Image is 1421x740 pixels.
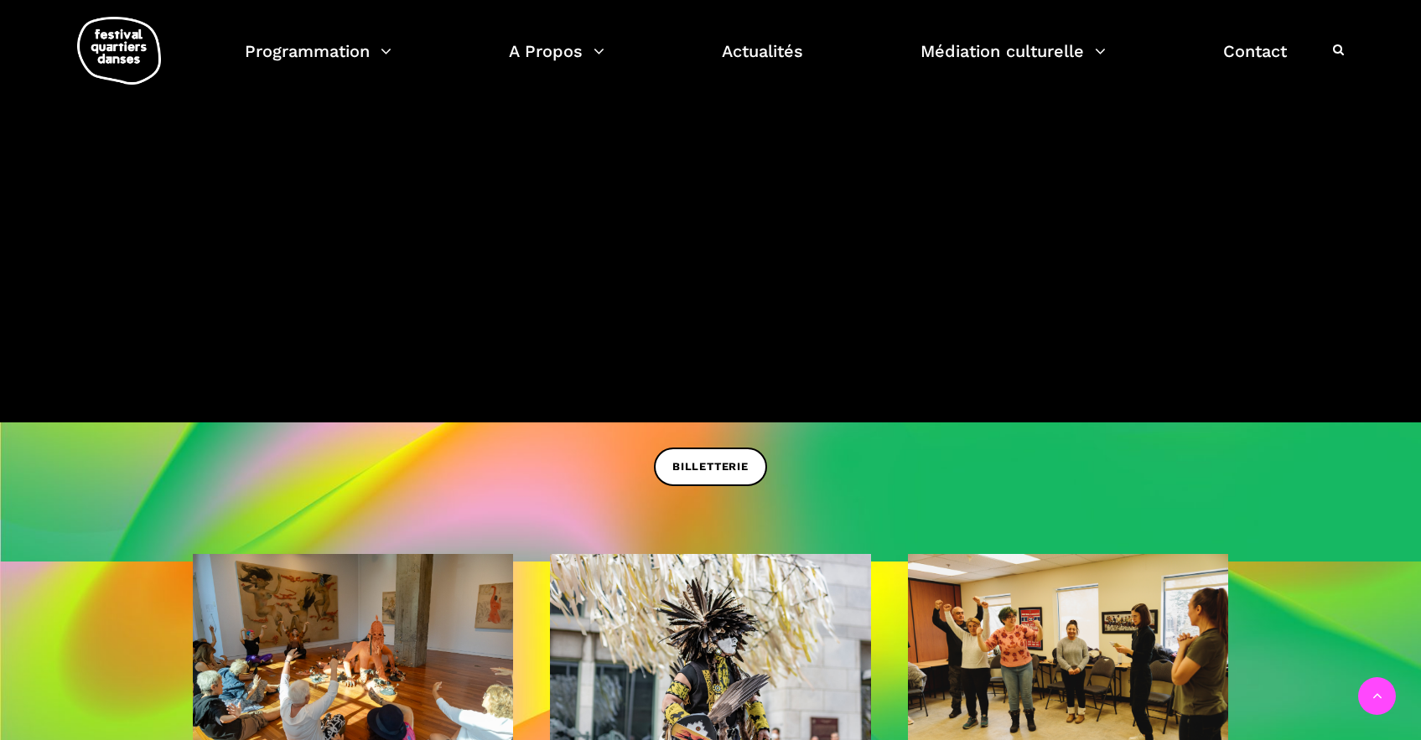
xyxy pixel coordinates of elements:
[921,37,1106,86] a: Médiation culturelle
[1223,37,1287,86] a: Contact
[722,37,803,86] a: Actualités
[672,458,749,476] span: BILLETTERIE
[509,37,604,86] a: A Propos
[654,448,767,485] a: BILLETTERIE
[77,17,161,85] img: logo-fqd-med
[245,37,392,86] a: Programmation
